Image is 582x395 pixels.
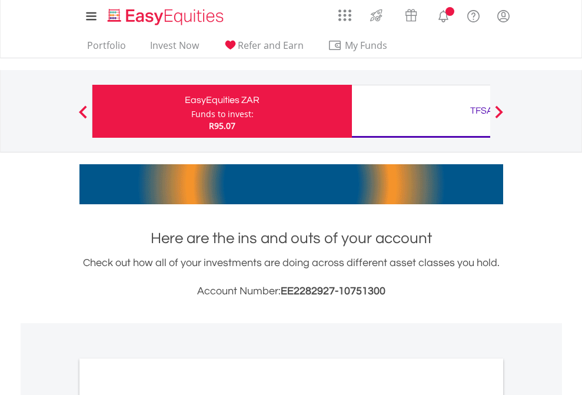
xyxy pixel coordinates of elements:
[238,39,304,52] span: Refer and Earn
[338,9,351,22] img: grid-menu-icon.svg
[394,3,428,25] a: Vouchers
[82,39,131,58] a: Portfolio
[487,111,511,123] button: Next
[79,228,503,249] h1: Here are the ins and outs of your account
[71,111,95,123] button: Previous
[79,283,503,300] h3: Account Number:
[488,3,518,29] a: My Profile
[401,6,421,25] img: vouchers-v2.svg
[103,3,228,26] a: Home page
[331,3,359,22] a: AppsGrid
[145,39,204,58] a: Invest Now
[105,7,228,26] img: EasyEquities_Logo.png
[79,164,503,204] img: EasyMortage Promotion Banner
[209,120,235,131] span: R95.07
[79,255,503,300] div: Check out how all of your investments are doing across different asset classes you hold.
[281,286,385,297] span: EE2282927-10751300
[99,92,345,108] div: EasyEquities ZAR
[218,39,308,58] a: Refer and Earn
[458,3,488,26] a: FAQ's and Support
[328,38,405,53] span: My Funds
[428,3,458,26] a: Notifications
[191,108,254,120] div: Funds to invest:
[367,6,386,25] img: thrive-v2.svg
